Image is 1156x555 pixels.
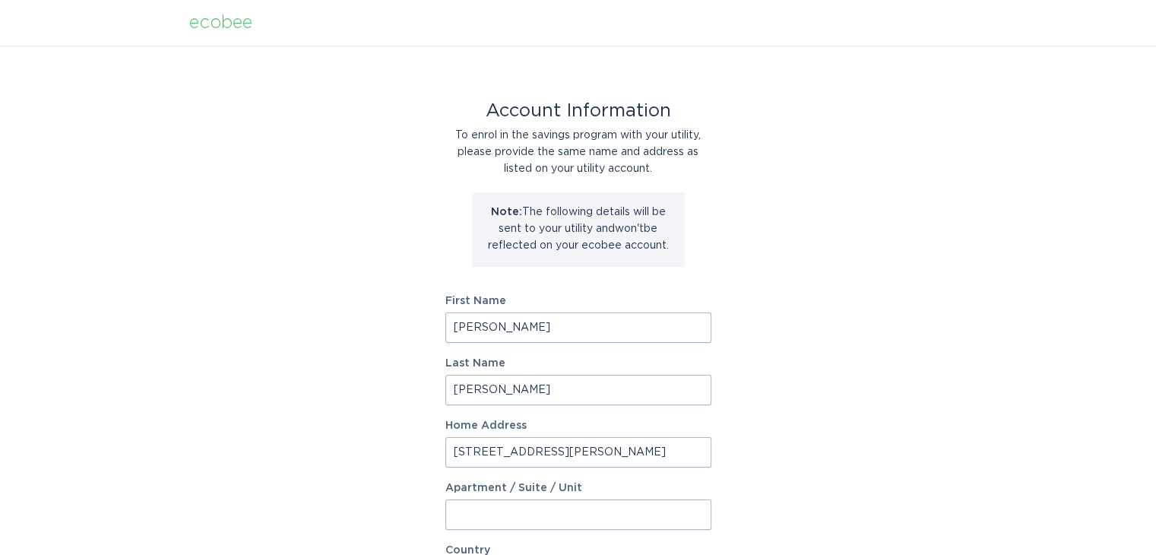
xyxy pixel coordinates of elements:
div: Account Information [445,103,711,119]
label: Home Address [445,420,711,431]
label: Last Name [445,358,711,369]
label: First Name [445,296,711,306]
div: ecobee [189,14,252,31]
div: To enrol in the savings program with your utility, please provide the same name and address as li... [445,127,711,177]
strong: Note: [491,207,522,217]
p: The following details will be sent to your utility and won't be reflected on your ecobee account. [483,204,673,254]
label: Apartment / Suite / Unit [445,483,711,493]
